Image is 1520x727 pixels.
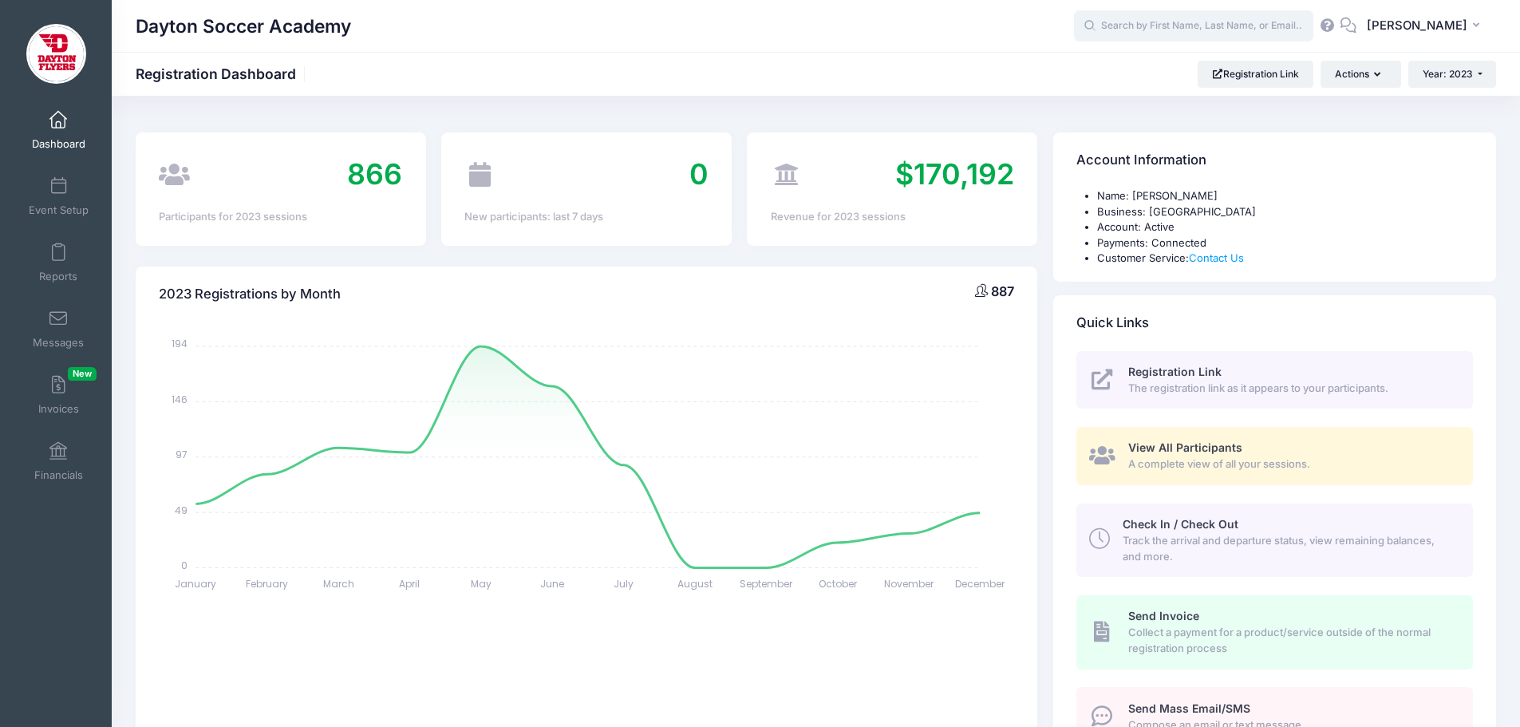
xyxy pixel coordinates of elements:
a: Registration Link [1198,61,1313,88]
span: Registration Link [1128,365,1222,378]
span: Event Setup [29,203,89,217]
span: Send Invoice [1128,609,1199,622]
span: Messages [33,336,84,350]
button: Year: 2023 [1408,61,1496,88]
span: Dashboard [32,137,85,151]
button: Actions [1321,61,1400,88]
div: Participants for 2023 sessions [159,209,402,225]
div: Revenue for 2023 sessions [771,209,1014,225]
span: View All Participants [1128,441,1242,454]
h4: 2023 Registrations by Month [159,271,341,317]
input: Search by First Name, Last Name, or Email... [1074,10,1313,42]
li: Payments: Connected [1097,235,1473,251]
a: Registration Link The registration link as it appears to your participants. [1076,351,1473,409]
tspan: 49 [176,503,188,516]
li: Name: [PERSON_NAME] [1097,188,1473,204]
tspan: July [614,577,634,591]
li: Customer Service: [1097,251,1473,267]
li: Business: [GEOGRAPHIC_DATA] [1097,204,1473,220]
a: Dashboard [21,102,97,158]
span: $170,192 [895,156,1014,192]
h1: Dayton Soccer Academy [136,8,351,45]
img: Dayton Soccer Academy [26,24,86,84]
tspan: 146 [172,392,188,405]
h4: Account Information [1076,138,1206,184]
a: View All Participants A complete view of all your sessions. [1076,427,1473,485]
span: A complete view of all your sessions. [1128,456,1455,472]
tspan: August [677,577,713,591]
span: 866 [347,156,402,192]
a: Reports [21,235,97,290]
li: Account: Active [1097,219,1473,235]
span: The registration link as it appears to your participants. [1128,381,1455,397]
span: 887 [991,283,1014,299]
tspan: May [471,577,492,591]
div: New participants: last 7 days [464,209,708,225]
span: Track the arrival and departure status, view remaining balances, and more. [1123,533,1455,564]
h1: Registration Dashboard [136,65,310,82]
a: Messages [21,301,97,357]
a: Send Invoice Collect a payment for a product/service outside of the normal registration process [1076,595,1473,669]
tspan: 194 [172,337,188,350]
tspan: June [540,577,564,591]
span: New [68,367,97,381]
span: 0 [689,156,709,192]
span: Check In / Check Out [1123,517,1238,531]
a: Event Setup [21,168,97,224]
span: Financials [34,468,83,482]
span: [PERSON_NAME] [1367,17,1467,34]
tspan: 97 [176,448,188,461]
tspan: October [819,577,858,591]
tspan: April [400,577,420,591]
a: Contact Us [1189,251,1244,264]
tspan: September [740,577,793,591]
tspan: February [246,577,288,591]
span: Collect a payment for a product/service outside of the normal registration process [1128,625,1455,656]
button: [PERSON_NAME] [1356,8,1496,45]
h4: Quick Links [1076,300,1149,346]
tspan: January [176,577,217,591]
a: InvoicesNew [21,367,97,423]
tspan: November [884,577,934,591]
span: Year: 2023 [1423,68,1473,80]
tspan: 0 [182,559,188,572]
a: Financials [21,433,97,489]
span: Invoices [38,402,79,416]
tspan: March [323,577,354,591]
a: Check In / Check Out Track the arrival and departure status, view remaining balances, and more. [1076,504,1473,577]
span: Reports [39,270,77,283]
tspan: December [955,577,1005,591]
span: Send Mass Email/SMS [1128,701,1250,715]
